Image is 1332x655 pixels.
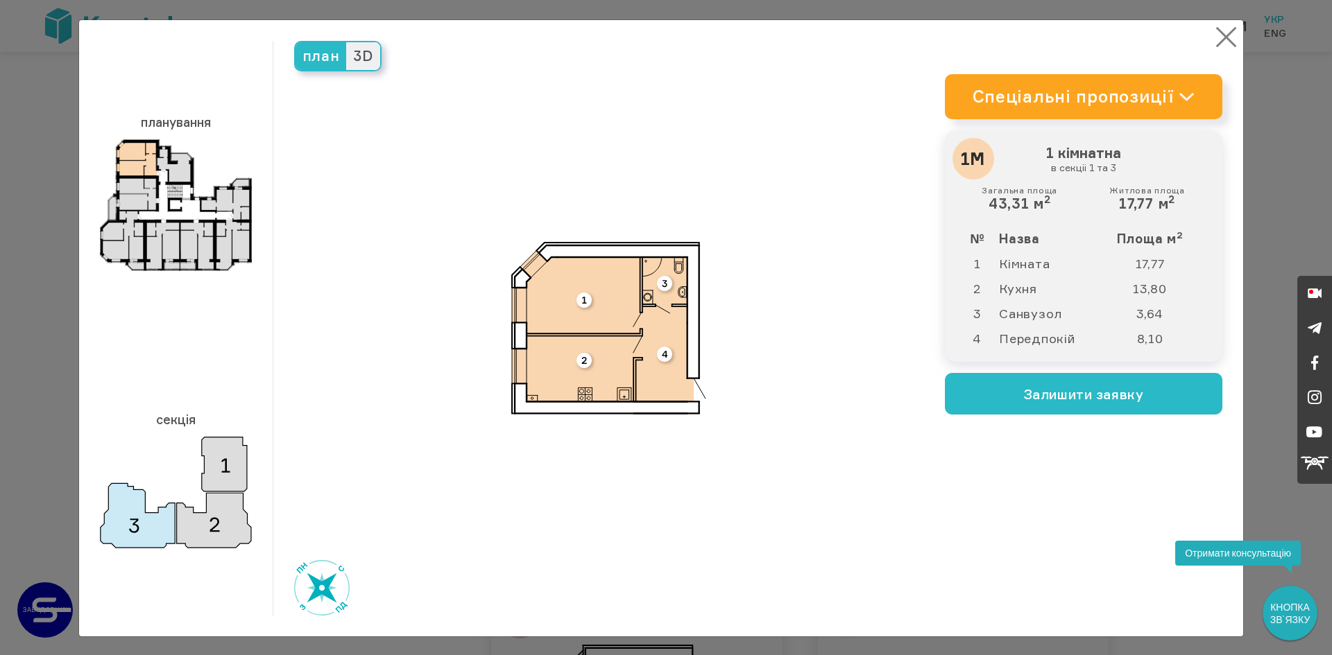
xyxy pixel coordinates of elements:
[998,326,1102,351] td: Передпокій
[296,42,347,70] span: план
[945,373,1222,414] button: Залишити заявку
[1102,326,1211,351] td: 8,10
[998,276,1102,301] td: Кухня
[982,186,1057,212] div: 43,31 м
[956,326,999,351] td: 4
[998,301,1102,326] td: Санвузол
[1109,186,1184,212] div: 17,77 м
[1102,226,1211,251] th: Площа м
[1177,229,1184,241] sup: 2
[1102,251,1211,276] td: 17,77
[956,226,999,251] th: №
[1102,276,1211,301] td: 13,80
[346,42,379,70] span: 3D
[1175,541,1301,566] div: Отримати консультацію
[998,226,1102,251] th: Назва
[1109,186,1184,195] small: Житлова площа
[945,74,1222,119] a: Спеціальні пропозиції
[1102,301,1211,326] td: 3,64
[1044,193,1051,206] sup: 2
[100,108,252,136] h3: планування
[1264,587,1316,639] div: КНОПКА ЗВ`ЯЗКУ
[956,301,999,326] td: 3
[1213,24,1240,51] button: Close
[959,161,1208,174] small: в секціі 1 та 3
[998,251,1102,276] td: Кімната
[100,405,252,433] h3: секція
[1168,193,1175,206] sup: 2
[953,138,994,180] div: 1М
[956,251,999,276] td: 1
[956,141,1211,177] h3: 1 кімнатна
[956,276,999,301] td: 2
[982,186,1057,195] small: Загальна площа
[511,242,706,414] img: 1m.svg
